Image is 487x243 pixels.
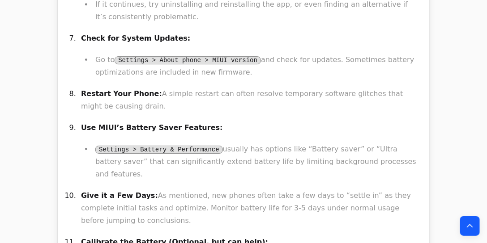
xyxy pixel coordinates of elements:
code: Settings > Battery & Performance [95,146,223,154]
button: Back to top [460,216,480,236]
p: As mentioned, new phones often take a few days to “settle in” as they complete initial tasks and ... [81,189,420,227]
strong: Check for System Updates: [81,34,190,42]
strong: Restart Your Phone: [81,89,162,98]
p: A simple restart can often resolve temporary software glitches that might be causing drain. [81,88,420,113]
strong: Use MIUI’s Battery Saver Features: [81,123,223,132]
li: Go to and check for updates. Sometimes battery optimizations are included in new firmware. [93,54,420,79]
strong: Give it a Few Days: [81,191,158,200]
li: usually has options like “Battery saver” or “Ultra battery saver” that can significantly extend b... [93,143,420,180]
code: Settings > About phone > MIUI version [115,56,261,64]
